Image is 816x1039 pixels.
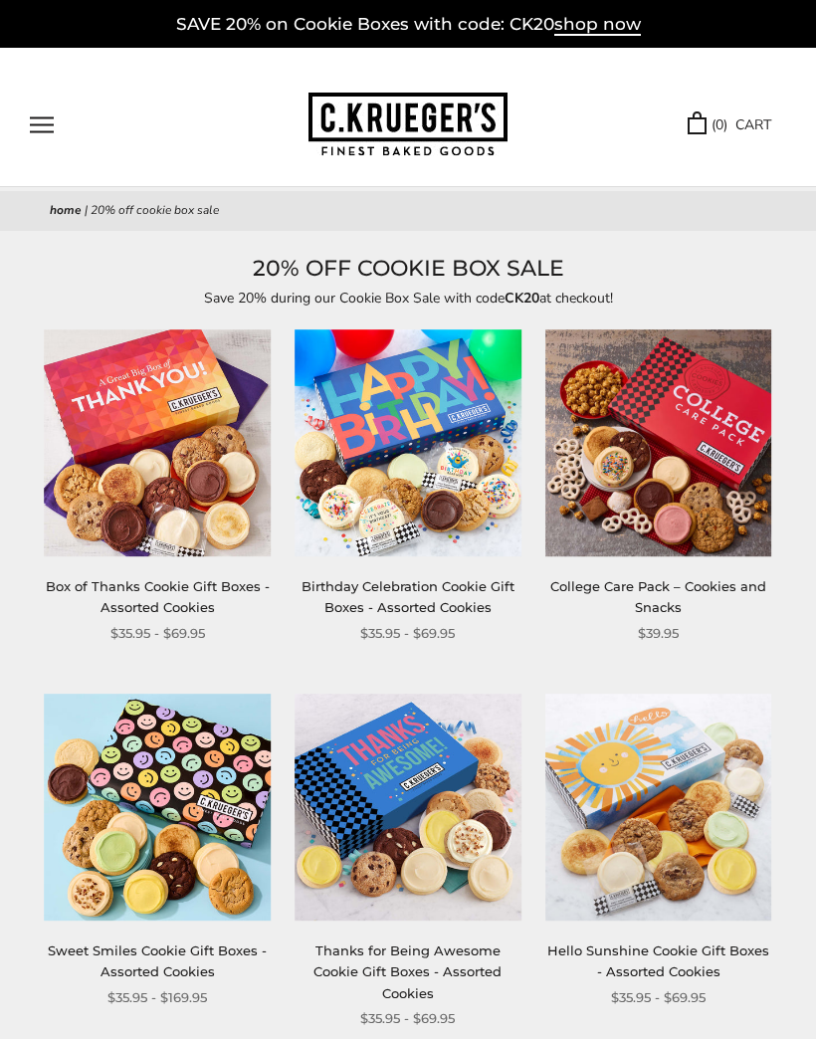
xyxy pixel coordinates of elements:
[50,287,766,310] p: Save 20% during our Cookie Box Sale with code at checkout!
[45,694,272,921] img: Sweet Smiles Cookie Gift Boxes - Assorted Cookies
[638,623,679,644] span: $39.95
[547,942,769,979] a: Hello Sunshine Cookie Gift Boxes - Assorted Cookies
[48,942,267,979] a: Sweet Smiles Cookie Gift Boxes - Assorted Cookies
[302,578,514,615] a: Birthday Celebration Cookie Gift Boxes - Assorted Cookies
[85,202,88,218] span: |
[91,202,219,218] span: 20% OFF COOKIE BOX SALE
[107,987,207,1008] span: $35.95 - $169.95
[545,694,772,921] img: Hello Sunshine Cookie Gift Boxes - Assorted Cookies
[45,329,272,556] img: Box of Thanks Cookie Gift Boxes - Assorted Cookies
[545,329,772,556] img: College Care Pack – Cookies and Snacks
[308,93,508,157] img: C.KRUEGER'S
[360,623,455,644] span: $35.95 - $69.95
[550,578,766,615] a: College Care Pack – Cookies and Snacks
[295,694,521,921] img: Thanks for Being Awesome Cookie Gift Boxes - Assorted Cookies
[110,623,205,644] span: $35.95 - $69.95
[50,201,766,221] nav: breadcrumbs
[30,116,54,133] button: Open navigation
[176,14,641,36] a: SAVE 20% on Cookie Boxes with code: CK20shop now
[50,251,766,287] h1: 20% OFF COOKIE BOX SALE
[505,289,539,308] strong: CK20
[688,113,771,136] a: (0) CART
[313,942,502,1001] a: Thanks for Being Awesome Cookie Gift Boxes - Assorted Cookies
[46,578,270,615] a: Box of Thanks Cookie Gift Boxes - Assorted Cookies
[554,14,641,36] span: shop now
[360,1008,455,1029] span: $35.95 - $69.95
[50,202,82,218] a: Home
[295,329,521,556] img: Birthday Celebration Cookie Gift Boxes - Assorted Cookies
[611,987,706,1008] span: $35.95 - $69.95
